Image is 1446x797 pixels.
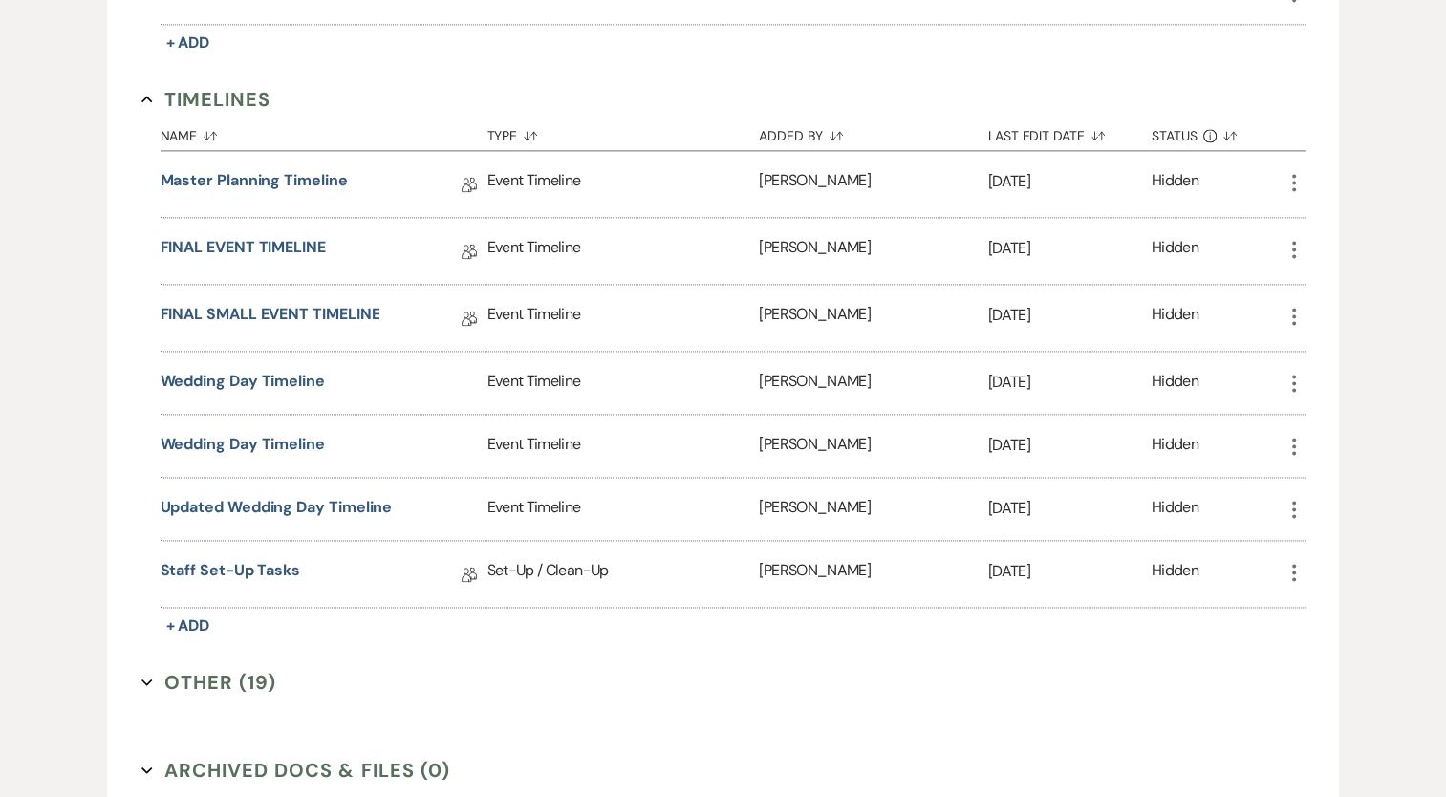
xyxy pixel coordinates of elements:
[161,613,216,639] button: + Add
[1152,169,1198,199] div: Hidden
[141,85,271,114] button: Timelines
[759,352,987,414] div: [PERSON_NAME]
[1152,236,1198,266] div: Hidden
[161,30,216,56] button: + Add
[759,478,987,540] div: [PERSON_NAME]
[486,352,759,414] div: Event Timeline
[1152,114,1283,150] button: Status
[759,218,987,284] div: [PERSON_NAME]
[759,151,987,217] div: [PERSON_NAME]
[988,303,1152,328] p: [DATE]
[1152,559,1198,589] div: Hidden
[141,756,450,785] button: Archived Docs & Files (0)
[486,541,759,607] div: Set-Up / Clean-Up
[141,668,277,697] button: Other (19)
[486,218,759,284] div: Event Timeline
[988,559,1152,584] p: [DATE]
[988,370,1152,395] p: [DATE]
[988,236,1152,261] p: [DATE]
[486,415,759,477] div: Event Timeline
[486,114,759,150] button: Type
[486,285,759,351] div: Event Timeline
[161,114,487,150] button: Name
[161,559,301,589] a: Staff Set-Up Tasks
[988,433,1152,458] p: [DATE]
[161,303,380,333] a: FINAL SMALL EVENT TIMELINE
[486,478,759,540] div: Event Timeline
[759,415,987,477] div: [PERSON_NAME]
[1152,433,1198,459] div: Hidden
[759,285,987,351] div: [PERSON_NAME]
[486,151,759,217] div: Event Timeline
[1152,370,1198,396] div: Hidden
[161,433,325,456] button: Wedding Day Timeline
[161,236,326,266] a: FINAL EVENT TIMELINE
[1152,129,1198,142] span: Status
[166,32,210,53] span: + Add
[988,114,1152,150] button: Last Edit Date
[1152,496,1198,522] div: Hidden
[161,496,393,519] button: Updated Wedding Day Timeline
[759,114,987,150] button: Added By
[988,496,1152,521] p: [DATE]
[166,615,210,635] span: + Add
[161,169,348,199] a: Master Planning Timeline
[988,169,1152,194] p: [DATE]
[1152,303,1198,333] div: Hidden
[759,541,987,607] div: [PERSON_NAME]
[161,370,325,393] button: Wedding Day Timeline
